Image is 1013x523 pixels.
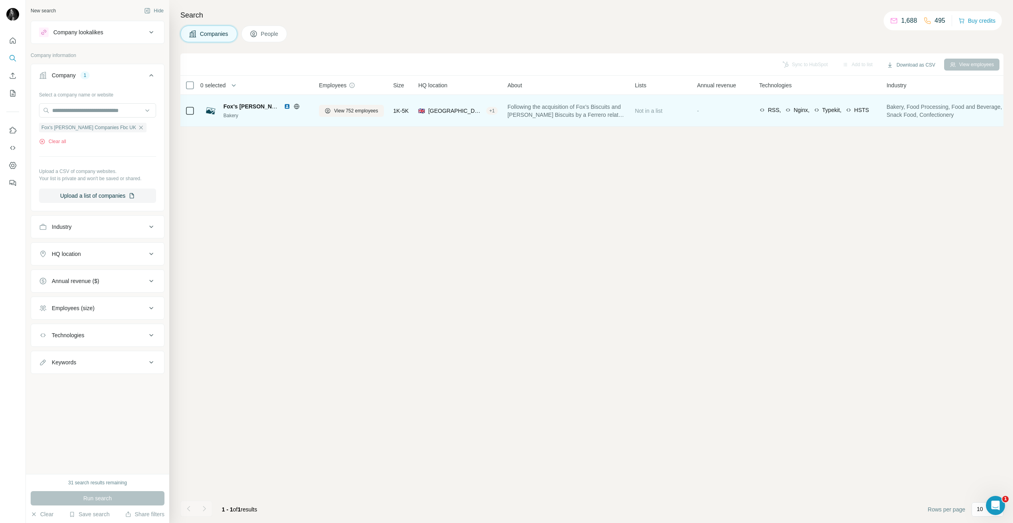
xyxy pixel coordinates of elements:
[6,33,19,48] button: Quick start
[31,52,164,59] p: Company information
[31,299,164,318] button: Employees (size)
[486,107,498,114] div: + 1
[39,138,66,145] button: Clear all
[393,81,404,89] span: Size
[6,86,19,100] button: My lists
[139,5,169,17] button: Hide
[768,106,781,114] span: RSS,
[6,141,19,155] button: Use Surfe API
[986,496,1005,515] iframe: Intercom live chat
[697,81,736,89] span: Annual revenue
[223,103,339,110] span: Fox's [PERSON_NAME] Companies Fbc UK
[68,479,127,486] div: 31 search results remaining
[39,175,156,182] p: Your list is private and won't be saved or shared.
[886,81,906,89] span: Industry
[635,81,646,89] span: Lists
[53,28,103,36] div: Company lookalikes
[52,331,84,339] div: Technologies
[319,81,346,89] span: Employees
[977,505,983,513] p: 10
[200,81,226,89] span: 0 selected
[52,277,99,285] div: Annual revenue ($)
[697,108,699,114] span: -
[52,223,72,231] div: Industry
[31,244,164,263] button: HQ location
[125,510,164,518] button: Share filters
[180,10,1003,21] h4: Search
[31,353,164,372] button: Keywords
[31,510,53,518] button: Clear
[928,505,965,513] span: Rows per page
[261,30,279,38] span: People
[41,124,136,131] span: Fox's [PERSON_NAME] Companies Fbc UK
[6,69,19,83] button: Enrich CSV
[6,51,19,65] button: Search
[822,106,841,114] span: Typekit,
[935,16,945,26] p: 495
[31,66,164,88] button: Company1
[223,112,309,119] div: Bakery
[6,8,19,21] img: Avatar
[854,106,869,114] span: HSTS
[958,15,995,26] button: Buy credits
[393,107,409,115] span: 1K-5K
[507,81,522,89] span: About
[31,23,164,42] button: Company lookalikes
[334,107,378,114] span: View 752 employees
[6,176,19,190] button: Feedback
[901,16,917,26] p: 1,688
[418,81,447,89] span: HQ location
[31,271,164,291] button: Annual revenue ($)
[80,72,90,79] div: 1
[319,105,384,117] button: View 752 employees
[39,168,156,175] p: Upload a CSV of company websites.
[428,107,483,115] span: [GEOGRAPHIC_DATA], [GEOGRAPHIC_DATA]
[52,71,76,79] div: Company
[52,304,94,312] div: Employees (size)
[204,104,217,117] img: Logo of Fox's Burton's Companies Fbc UK
[6,123,19,138] button: Use Surfe on LinkedIn
[31,217,164,236] button: Industry
[1002,496,1009,502] span: 1
[635,108,662,114] span: Not in a list
[31,326,164,345] button: Technologies
[6,158,19,173] button: Dashboard
[200,30,229,38] span: Companies
[52,358,76,366] div: Keywords
[886,103,1004,119] span: Bakery, Food Processing, Food and Beverage, Snack Food, Confectionery
[52,250,81,258] div: HQ location
[759,81,792,89] span: Technologies
[222,506,233,513] span: 1 - 1
[39,189,156,203] button: Upload a list of companies
[238,506,241,513] span: 1
[39,88,156,98] div: Select a company name or website
[233,506,238,513] span: of
[69,510,110,518] button: Save search
[507,103,625,119] span: Following the acquisition of Fox’s Biscuits and [PERSON_NAME] Biscuits by a Ferrero related compa...
[881,59,941,71] button: Download as CSV
[418,107,425,115] span: 🇬🇧
[284,103,290,110] img: LinkedIn logo
[222,506,257,513] span: results
[794,106,810,114] span: Nginx,
[31,7,56,14] div: New search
